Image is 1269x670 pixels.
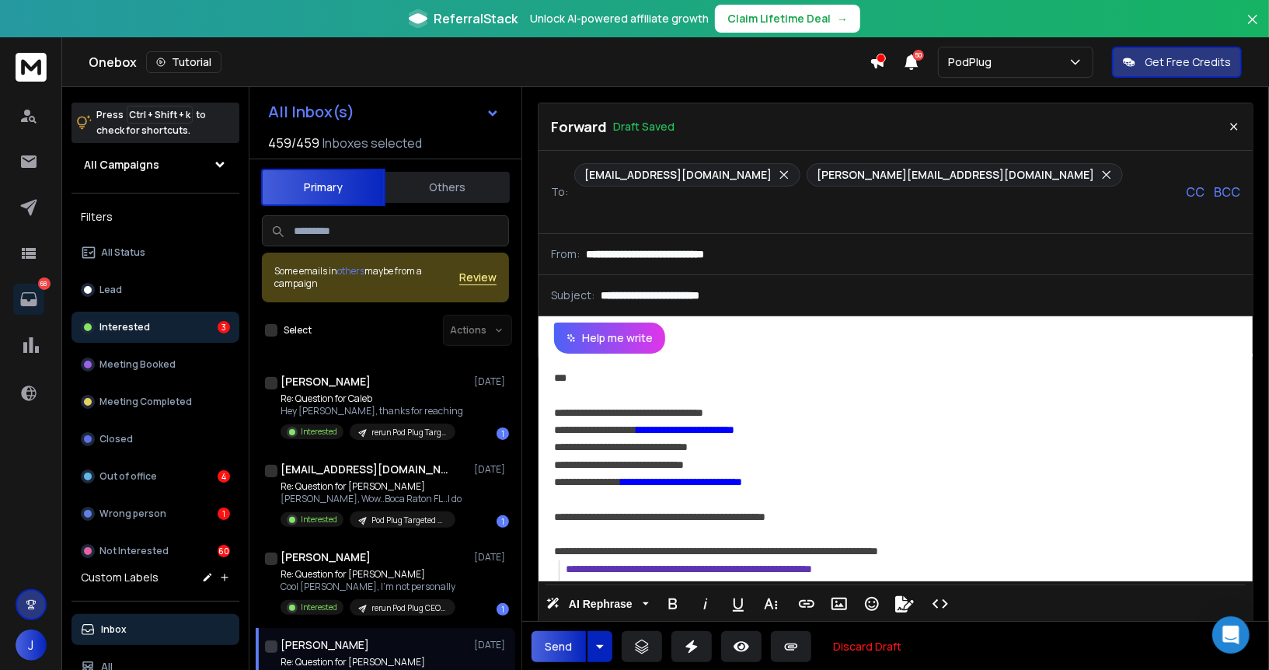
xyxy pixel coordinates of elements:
[256,96,512,127] button: All Inbox(s)
[497,603,509,616] div: 1
[281,462,451,477] h1: [EMAIL_ADDRESS][DOMAIN_NAME]
[1145,54,1231,70] p: Get Free Credits
[658,588,688,619] button: Bold (Ctrl+B)
[71,274,239,305] button: Lead
[474,375,509,388] p: [DATE]
[497,515,509,528] div: 1
[268,134,319,152] span: 459 / 459
[81,570,159,585] h3: Custom Labels
[71,386,239,417] button: Meeting Completed
[857,588,887,619] button: Emoticons
[792,588,821,619] button: Insert Link (Ctrl+K)
[16,630,47,661] button: J
[1186,183,1205,201] p: CC
[99,358,176,371] p: Meeting Booked
[13,284,44,315] a: 68
[532,631,586,662] button: Send
[756,588,786,619] button: More Text
[890,588,919,619] button: Signature
[1243,9,1263,47] button: Close banner
[554,323,665,354] button: Help me write
[99,396,192,408] p: Meeting Completed
[281,480,462,493] p: Re: Question for [PERSON_NAME]
[71,424,239,455] button: Closed
[322,134,422,152] h3: Inboxes selected
[474,551,509,564] p: [DATE]
[99,284,122,296] p: Lead
[566,598,636,611] span: AI Rephrase
[551,288,594,303] p: Subject:
[948,54,998,70] p: PodPlug
[434,9,518,28] span: ReferralStack
[99,321,150,333] p: Interested
[301,426,337,438] p: Interested
[89,51,870,73] div: Onebox
[38,277,51,290] p: 68
[497,427,509,440] div: 1
[474,639,509,651] p: [DATE]
[101,246,145,259] p: All Status
[84,157,159,173] h1: All Campaigns
[474,463,509,476] p: [DATE]
[385,170,510,204] button: Others
[715,5,860,33] button: Claim Lifetime Deal→
[459,270,497,285] button: Review
[371,515,446,526] p: Pod Plug Targeted Cities Sept
[101,623,127,636] p: Inbox
[825,588,854,619] button: Insert Image (Ctrl+P)
[926,588,955,619] button: Code View
[281,550,371,565] h1: [PERSON_NAME]
[268,104,354,120] h1: All Inbox(s)
[71,237,239,268] button: All Status
[281,493,462,505] p: [PERSON_NAME], Wow..Boca Raton FL..I do
[371,427,446,438] p: rerun Pod Plug Targeted Cities Sept
[821,631,914,662] button: Discard Draft
[99,470,157,483] p: Out of office
[261,169,385,206] button: Primary
[613,119,675,134] p: Draft Saved
[71,149,239,180] button: All Campaigns
[71,206,239,228] h3: Filters
[281,374,371,389] h1: [PERSON_NAME]
[584,167,772,183] p: [EMAIL_ADDRESS][DOMAIN_NAME]
[551,184,568,200] p: To:
[281,568,455,581] p: Re: Question for [PERSON_NAME]
[837,11,848,26] span: →
[817,167,1094,183] p: [PERSON_NAME][EMAIL_ADDRESS][DOMAIN_NAME]
[551,246,580,262] p: From:
[127,106,193,124] span: Ctrl + Shift + k
[1112,47,1242,78] button: Get Free Credits
[99,433,133,445] p: Closed
[281,656,455,668] p: Re: Question for [PERSON_NAME]
[543,588,652,619] button: AI Rephrase
[71,349,239,380] button: Meeting Booked
[71,614,239,645] button: Inbox
[146,51,221,73] button: Tutorial
[218,470,230,483] div: 4
[281,393,463,405] p: Re: Question for Caleb
[301,514,337,525] p: Interested
[913,50,924,61] span: 50
[281,581,455,593] p: Cool [PERSON_NAME], I'm not personally
[218,508,230,520] div: 1
[71,536,239,567] button: Not Interested60
[218,545,230,557] div: 60
[723,588,753,619] button: Underline (Ctrl+U)
[1212,616,1250,654] div: Open Intercom Messenger
[284,324,312,337] label: Select
[99,545,169,557] p: Not Interested
[530,11,709,26] p: Unlock AI-powered affiliate growth
[71,312,239,343] button: Interested3
[551,116,607,138] p: Forward
[71,498,239,529] button: Wrong person1
[691,588,720,619] button: Italic (Ctrl+I)
[301,602,337,613] p: Interested
[281,637,369,653] h1: [PERSON_NAME]
[371,602,446,614] p: rerun Pod Plug CEO, Owner, Founder 1-10 Emp Batch 3 Target Cities
[1214,183,1240,201] p: BCC
[281,405,463,417] p: Hey [PERSON_NAME], thanks for reaching
[337,264,364,277] span: others
[218,321,230,333] div: 3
